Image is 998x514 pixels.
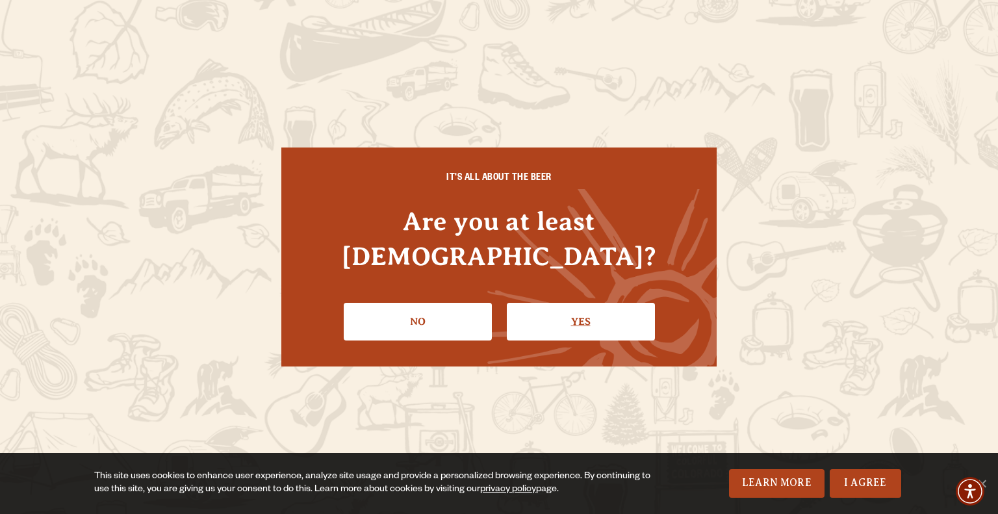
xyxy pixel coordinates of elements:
[94,470,654,496] div: This site uses cookies to enhance user experience, analyze site usage and provide a personalized ...
[729,469,825,498] a: Learn More
[344,303,492,341] a: No
[830,469,901,498] a: I Agree
[507,303,655,341] a: Confirm I'm 21 or older
[307,173,691,185] h6: IT'S ALL ABOUT THE BEER
[480,485,536,495] a: privacy policy
[307,204,691,273] h4: Are you at least [DEMOGRAPHIC_DATA]?
[956,477,984,506] div: Accessibility Menu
